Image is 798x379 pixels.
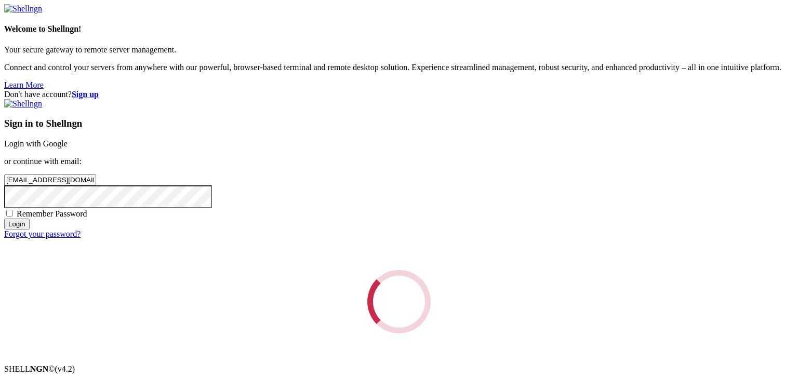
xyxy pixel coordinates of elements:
[55,364,75,373] span: 4.2.0
[4,174,96,185] input: Email address
[17,209,87,218] span: Remember Password
[4,45,794,55] p: Your secure gateway to remote server management.
[4,80,44,89] a: Learn More
[4,90,794,99] div: Don't have account?
[356,259,442,344] div: Loading...
[4,219,30,229] input: Login
[72,90,99,99] a: Sign up
[4,4,42,13] img: Shellngn
[4,139,68,148] a: Login with Google
[4,229,81,238] a: Forgot your password?
[4,118,794,129] h3: Sign in to Shellngn
[4,157,794,166] p: or continue with email:
[6,210,13,216] input: Remember Password
[30,364,49,373] b: NGN
[4,364,75,373] span: SHELL ©
[4,63,794,72] p: Connect and control your servers from anywhere with our powerful, browser-based terminal and remo...
[4,99,42,109] img: Shellngn
[4,24,794,34] h4: Welcome to Shellngn!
